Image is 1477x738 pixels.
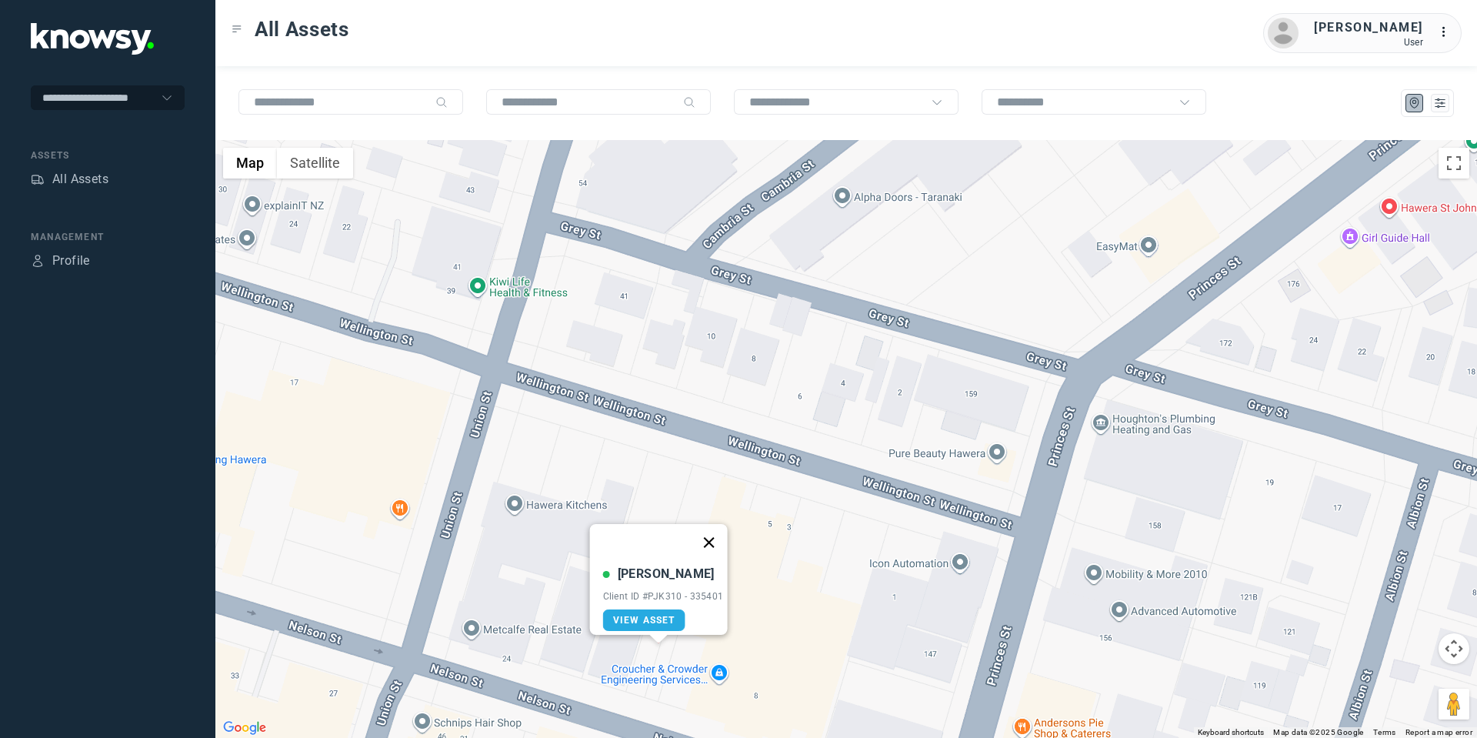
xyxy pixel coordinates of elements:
a: AssetsAll Assets [31,170,108,189]
div: : [1439,23,1457,42]
div: [PERSON_NAME] [618,565,715,583]
span: View Asset [613,615,675,626]
button: Toggle fullscreen view [1439,148,1469,179]
div: : [1439,23,1457,44]
div: Search [435,96,448,109]
a: View Asset [603,609,685,631]
button: Keyboard shortcuts [1198,727,1264,738]
a: ProfileProfile [31,252,90,270]
div: All Assets [52,170,108,189]
div: List [1433,96,1447,110]
a: Report a map error [1405,728,1472,736]
div: Toggle Menu [232,24,242,35]
img: Application Logo [31,23,154,55]
div: Client ID #PJK310 - 335401 [603,591,724,602]
span: Map data ©2025 Google [1273,728,1363,736]
img: avatar.png [1268,18,1299,48]
button: Show satellite imagery [277,148,353,179]
img: Google [219,718,270,738]
button: Drag Pegman onto the map to open Street View [1439,689,1469,720]
a: Open this area in Google Maps (opens a new window) [219,718,270,738]
div: Profile [52,252,90,270]
div: Search [683,96,695,109]
button: Close [690,524,727,561]
div: Map [1408,96,1422,110]
span: All Assets [255,15,349,43]
tspan: ... [1439,26,1455,38]
div: [PERSON_NAME] [1314,18,1423,37]
button: Show street map [223,148,277,179]
div: Assets [31,149,185,162]
button: Map camera controls [1439,633,1469,664]
div: Profile [31,254,45,268]
a: Terms [1373,728,1396,736]
div: Assets [31,172,45,186]
div: User [1314,37,1423,48]
div: Management [31,230,185,244]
